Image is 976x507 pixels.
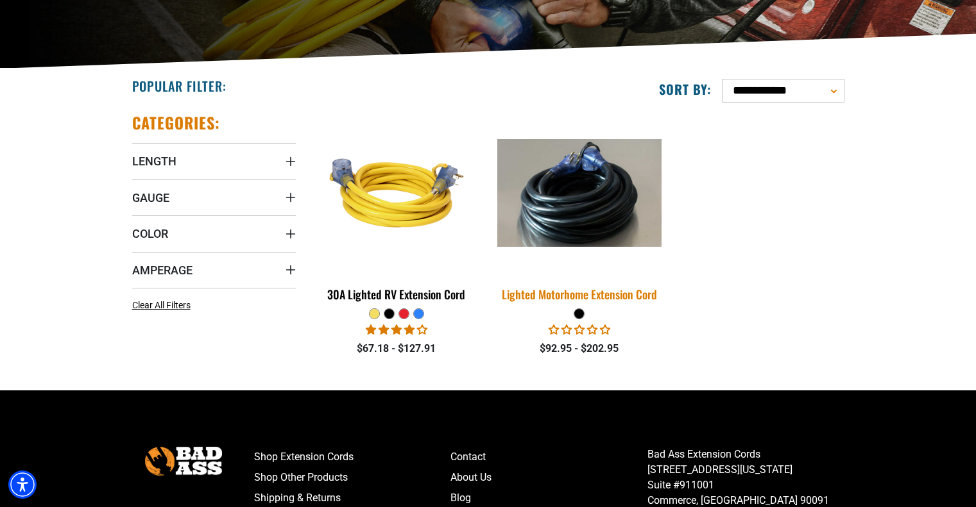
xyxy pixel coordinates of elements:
[549,324,610,336] span: 0.00 stars
[132,299,196,312] a: Clear All Filters
[132,154,176,169] span: Length
[254,467,451,488] a: Shop Other Products
[315,113,479,308] a: yellow 30A Lighted RV Extension Cord
[145,447,222,476] img: Bad Ass Extension Cords
[659,81,712,97] label: Sort by:
[450,447,647,467] a: Contact
[132,252,296,288] summary: Amperage
[8,470,37,499] div: Accessibility Menu
[132,179,296,215] summary: Gauge
[497,288,661,300] div: Lighted Motorhome Extension Cord
[497,113,661,308] a: black Lighted Motorhome Extension Cord
[315,288,479,300] div: 30A Lighted RV Extension Cord
[132,263,193,278] span: Amperage
[315,341,479,356] div: $67.18 - $127.91
[490,139,669,247] img: black
[132,300,191,310] span: Clear All Filters
[132,113,221,133] h2: Categories:
[132,143,296,179] summary: Length
[132,226,168,241] span: Color
[132,190,169,205] span: Gauge
[366,324,427,336] span: 4.11 stars
[497,341,661,356] div: $92.95 - $202.95
[132,215,296,251] summary: Color
[316,119,477,267] img: yellow
[132,78,227,94] h2: Popular Filter:
[450,467,647,488] a: About Us
[254,447,451,467] a: Shop Extension Cords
